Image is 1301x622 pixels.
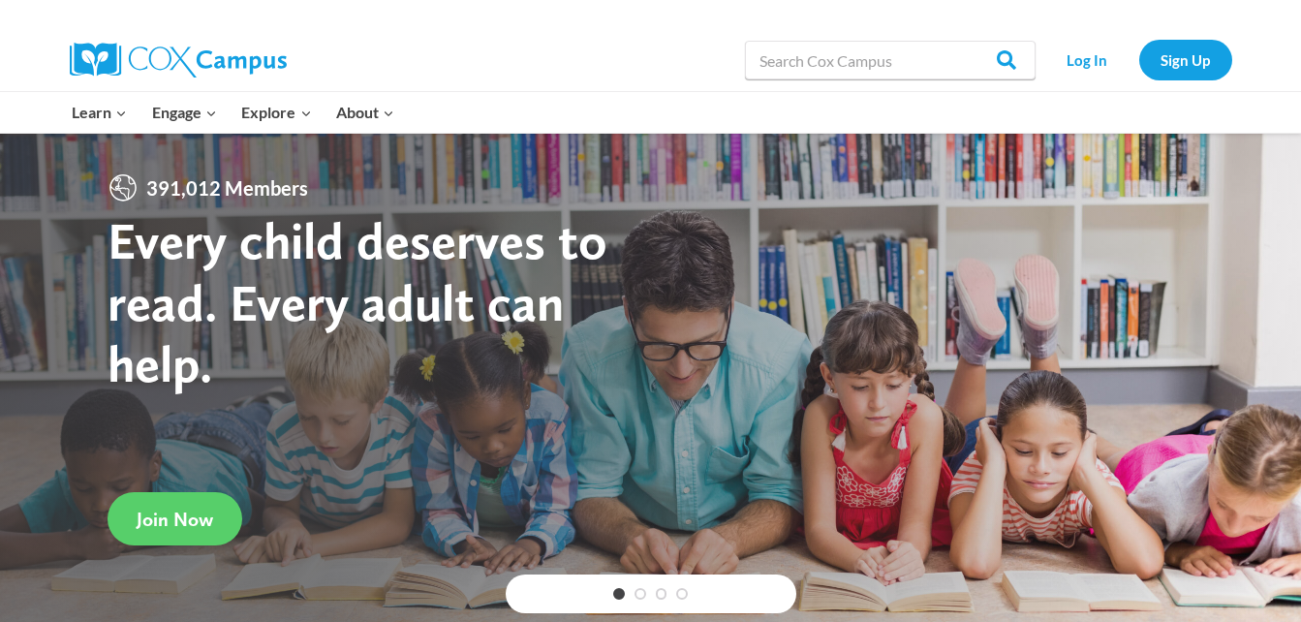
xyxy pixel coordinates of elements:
a: Log In [1045,40,1130,79]
span: Join Now [137,508,213,531]
span: Learn [72,100,127,125]
span: 391,012 Members [139,172,316,203]
nav: Secondary Navigation [1045,40,1232,79]
strong: Every child deserves to read. Every adult can help. [108,209,607,394]
span: Engage [152,100,217,125]
a: 3 [656,588,667,600]
a: 1 [613,588,625,600]
a: Join Now [108,492,242,545]
img: Cox Campus [70,43,287,78]
span: Explore [241,100,311,125]
nav: Primary Navigation [60,92,407,133]
span: About [336,100,394,125]
input: Search Cox Campus [745,41,1036,79]
a: 4 [676,588,688,600]
a: Sign Up [1139,40,1232,79]
a: 2 [635,588,646,600]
